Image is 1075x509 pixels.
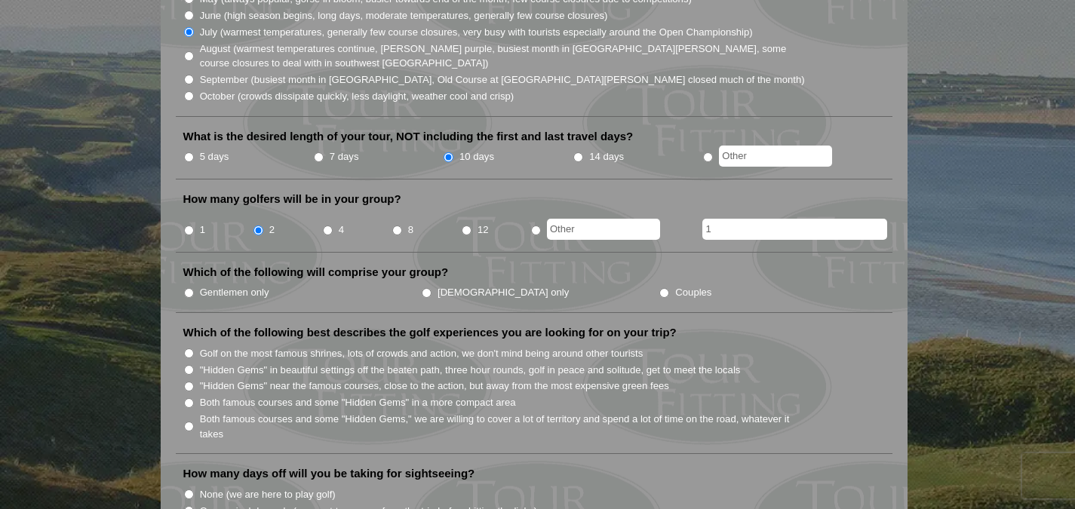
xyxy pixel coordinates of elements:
input: Other [547,219,660,240]
label: Couples [675,285,711,300]
label: 10 days [459,149,494,164]
label: 2 [269,222,275,238]
label: How many golfers will be in your group? [183,192,401,207]
label: July (warmest temperatures, generally few course closures, very busy with tourists especially aro... [200,25,753,40]
label: 7 days [330,149,359,164]
input: Additional non-golfers? Please specify # [702,219,887,240]
input: Other [719,146,832,167]
label: 4 [339,222,344,238]
label: None (we are here to play golf) [200,487,336,502]
label: Which of the following will comprise your group? [183,265,449,280]
label: Gentlemen only [200,285,269,300]
label: 8 [408,222,413,238]
label: June (high season begins, long days, moderate temperatures, generally few course closures) [200,8,608,23]
label: October (crowds dissipate quickly, less daylight, weather cool and crisp) [200,89,514,104]
label: Both famous courses and some "Hidden Gems" in a more compact area [200,395,516,410]
label: Golf on the most famous shrines, lots of crowds and action, we don't mind being around other tour... [200,346,643,361]
label: Both famous courses and some "Hidden Gems," we are willing to cover a lot of territory and spend ... [200,412,806,441]
label: How many days off will you be taking for sightseeing? [183,466,475,481]
label: Which of the following best describes the golf experiences you are looking for on your trip? [183,325,677,340]
label: [DEMOGRAPHIC_DATA] only [438,285,569,300]
label: "Hidden Gems" in beautiful settings off the beaten path, three hour rounds, golf in peace and sol... [200,363,741,378]
label: August (warmest temperatures continue, [PERSON_NAME] purple, busiest month in [GEOGRAPHIC_DATA][P... [200,41,806,71]
label: 5 days [200,149,229,164]
label: 14 days [589,149,624,164]
label: 1 [200,222,205,238]
label: September (busiest month in [GEOGRAPHIC_DATA], Old Course at [GEOGRAPHIC_DATA][PERSON_NAME] close... [200,72,805,87]
label: "Hidden Gems" near the famous courses, close to the action, but away from the most expensive gree... [200,379,669,394]
label: 12 [478,222,489,238]
label: What is the desired length of your tour, NOT including the first and last travel days? [183,129,634,144]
